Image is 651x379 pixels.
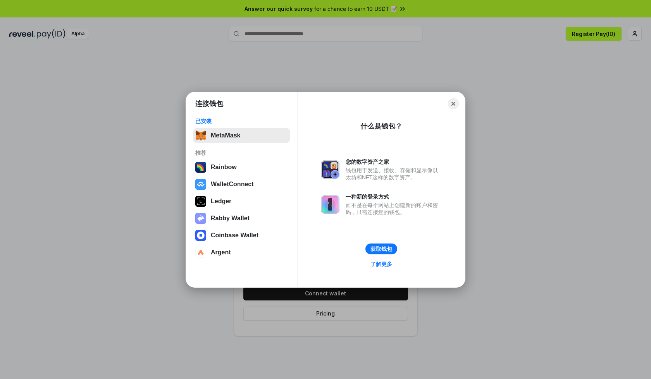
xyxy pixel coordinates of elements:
[211,164,237,171] div: Rainbow
[448,98,459,109] button: Close
[211,232,258,239] div: Coinbase Wallet
[193,177,290,192] button: WalletConnect
[195,196,206,207] img: svg+xml,%3Csvg%20xmlns%3D%22http%3A%2F%2Fwww.w3.org%2F2000%2Fsvg%22%20width%3D%2228%22%20height%3...
[321,160,339,179] img: svg+xml,%3Csvg%20xmlns%3D%22http%3A%2F%2Fwww.w3.org%2F2000%2Fsvg%22%20fill%3D%22none%22%20viewBox...
[195,213,206,224] img: svg+xml,%3Csvg%20xmlns%3D%22http%3A%2F%2Fwww.w3.org%2F2000%2Fsvg%22%20fill%3D%22none%22%20viewBox...
[365,244,397,254] button: 获取钱包
[211,215,250,222] div: Rabby Wallet
[211,249,231,256] div: Argent
[195,162,206,173] img: svg+xml,%3Csvg%20width%3D%22120%22%20height%3D%22120%22%20viewBox%3D%220%200%20120%20120%22%20fil...
[195,99,223,108] h1: 连接钱包
[211,198,231,205] div: Ledger
[193,159,290,175] button: Rainbow
[360,122,402,131] div: 什么是钱包？
[211,132,240,139] div: MetaMask
[193,245,290,260] button: Argent
[346,167,442,181] div: 钱包用于发送、接收、存储和显示像以太坊和NFT这样的数字资产。
[193,128,290,143] button: MetaMask
[370,245,392,252] div: 获取钱包
[346,158,442,165] div: 您的数字资产之家
[366,259,397,269] a: 了解更多
[195,149,288,156] div: 推荐
[321,195,339,214] img: svg+xml,%3Csvg%20xmlns%3D%22http%3A%2F%2Fwww.w3.org%2F2000%2Fsvg%22%20fill%3D%22none%22%20viewBox...
[193,211,290,226] button: Rabby Wallet
[195,230,206,241] img: svg+xml,%3Csvg%20width%3D%2228%22%20height%3D%2228%22%20viewBox%3D%220%200%2028%2028%22%20fill%3D...
[211,181,254,188] div: WalletConnect
[195,118,288,125] div: 已安装
[193,228,290,243] button: Coinbase Wallet
[195,247,206,258] img: svg+xml,%3Csvg%20width%3D%2228%22%20height%3D%2228%22%20viewBox%3D%220%200%2028%2028%22%20fill%3D...
[346,193,442,200] div: 一种新的登录方式
[195,179,206,190] img: svg+xml,%3Csvg%20width%3D%2228%22%20height%3D%2228%22%20viewBox%3D%220%200%2028%2028%22%20fill%3D...
[195,130,206,141] img: svg+xml,%3Csvg%20fill%3D%22none%22%20height%3D%2233%22%20viewBox%3D%220%200%2035%2033%22%20width%...
[193,194,290,209] button: Ledger
[370,261,392,268] div: 了解更多
[346,202,442,216] div: 而不是在每个网站上创建新的账户和密码，只需连接您的钱包。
